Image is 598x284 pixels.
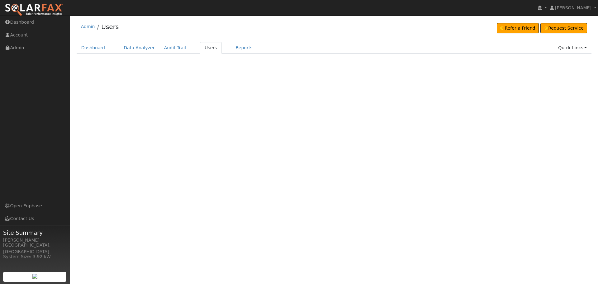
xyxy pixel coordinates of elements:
[3,237,67,243] div: [PERSON_NAME]
[159,42,191,54] a: Audit Trail
[101,23,119,31] a: Users
[3,242,67,255] div: [GEOGRAPHIC_DATA], [GEOGRAPHIC_DATA]
[231,42,257,54] a: Reports
[540,23,587,34] a: Request Service
[5,3,63,17] img: SolarFax
[3,253,67,260] div: System Size: 3.92 kW
[77,42,110,54] a: Dashboard
[497,23,539,34] a: Refer a Friend
[3,229,67,237] span: Site Summary
[555,5,591,10] span: [PERSON_NAME]
[81,24,95,29] a: Admin
[200,42,222,54] a: Users
[553,42,591,54] a: Quick Links
[32,274,37,279] img: retrieve
[119,42,159,54] a: Data Analyzer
